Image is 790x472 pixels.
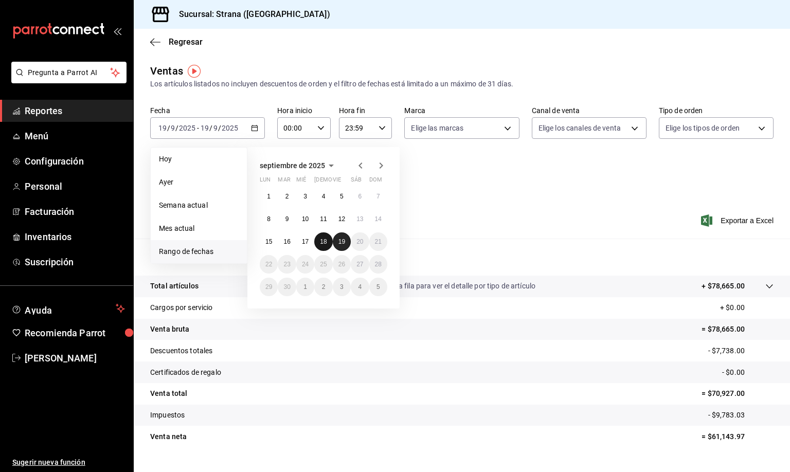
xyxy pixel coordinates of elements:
input: -- [213,124,218,132]
button: 29 de septiembre de 2025 [260,278,278,296]
button: Tooltip marker [188,65,201,78]
abbr: 14 de septiembre de 2025 [375,215,382,223]
button: 20 de septiembre de 2025 [351,232,369,251]
input: ---- [221,124,239,132]
abbr: 25 de septiembre de 2025 [320,261,327,268]
p: = $70,927.00 [702,388,774,399]
abbr: 3 de octubre de 2025 [340,283,344,291]
span: Recomienda Parrot [25,326,125,340]
abbr: 29 de septiembre de 2025 [265,283,272,291]
abbr: 18 de septiembre de 2025 [320,238,327,245]
abbr: 1 de septiembre de 2025 [267,193,271,200]
button: septiembre de 2025 [260,159,337,172]
p: = $78,665.00 [702,324,774,335]
abbr: 19 de septiembre de 2025 [338,238,345,245]
abbr: 2 de septiembre de 2025 [285,193,289,200]
p: - $0.00 [722,367,774,378]
button: 8 de septiembre de 2025 [260,210,278,228]
p: - $7,738.00 [708,346,774,356]
abbr: 3 de septiembre de 2025 [303,193,307,200]
button: 25 de septiembre de 2025 [314,255,332,274]
span: - [197,124,199,132]
span: Hoy [159,154,239,165]
p: Certificados de regalo [150,367,221,378]
span: Elige las marcas [411,123,463,133]
button: 1 de septiembre de 2025 [260,187,278,206]
abbr: 13 de septiembre de 2025 [356,215,363,223]
p: - $9,783.03 [708,410,774,421]
span: Reportes [25,104,125,118]
button: 2 de septiembre de 2025 [278,187,296,206]
p: + $0.00 [720,302,774,313]
input: -- [200,124,209,132]
button: 7 de septiembre de 2025 [369,187,387,206]
button: 26 de septiembre de 2025 [333,255,351,274]
abbr: miércoles [296,176,306,187]
div: Los artículos listados no incluyen descuentos de orden y el filtro de fechas está limitado a un m... [150,79,774,89]
label: Fecha [150,107,265,114]
abbr: 4 de octubre de 2025 [358,283,362,291]
abbr: 21 de septiembre de 2025 [375,238,382,245]
abbr: 1 de octubre de 2025 [303,283,307,291]
abbr: 8 de septiembre de 2025 [267,215,271,223]
button: 16 de septiembre de 2025 [278,232,296,251]
button: open_drawer_menu [113,27,121,35]
button: Exportar a Excel [703,214,774,227]
span: Ayuda [25,302,112,315]
span: Menú [25,129,125,143]
abbr: 12 de septiembre de 2025 [338,215,345,223]
p: Descuentos totales [150,346,212,356]
span: / [167,124,170,132]
button: 5 de septiembre de 2025 [333,187,351,206]
button: 5 de octubre de 2025 [369,278,387,296]
button: 15 de septiembre de 2025 [260,232,278,251]
button: 14 de septiembre de 2025 [369,210,387,228]
button: 12 de septiembre de 2025 [333,210,351,228]
h3: Sucursal: Strana ([GEOGRAPHIC_DATA]) [171,8,330,21]
p: = $61,143.97 [702,431,774,442]
p: Venta bruta [150,324,189,335]
input: -- [170,124,175,132]
button: 6 de septiembre de 2025 [351,187,369,206]
abbr: 30 de septiembre de 2025 [283,283,290,291]
label: Canal de venta [532,107,647,114]
abbr: 28 de septiembre de 2025 [375,261,382,268]
p: + $78,665.00 [702,281,745,292]
abbr: 10 de septiembre de 2025 [302,215,309,223]
button: 19 de septiembre de 2025 [333,232,351,251]
span: Regresar [169,37,203,47]
button: 24 de septiembre de 2025 [296,255,314,274]
button: 9 de septiembre de 2025 [278,210,296,228]
abbr: 6 de septiembre de 2025 [358,193,362,200]
p: Total artículos [150,281,199,292]
abbr: viernes [333,176,341,187]
label: Hora fin [339,107,392,114]
span: Pregunta a Parrot AI [28,67,111,78]
button: 22 de septiembre de 2025 [260,255,278,274]
button: 3 de septiembre de 2025 [296,187,314,206]
span: Elige los canales de venta [538,123,621,133]
input: ---- [178,124,196,132]
abbr: 5 de septiembre de 2025 [340,193,344,200]
span: Inventarios [25,230,125,244]
button: 13 de septiembre de 2025 [351,210,369,228]
button: 30 de septiembre de 2025 [278,278,296,296]
abbr: lunes [260,176,271,187]
span: Mes actual [159,223,239,234]
abbr: domingo [369,176,382,187]
button: 10 de septiembre de 2025 [296,210,314,228]
button: Pregunta a Parrot AI [11,62,127,83]
p: Da clic en la fila para ver el detalle por tipo de artículo [365,281,535,292]
abbr: 27 de septiembre de 2025 [356,261,363,268]
input: -- [158,124,167,132]
abbr: 20 de septiembre de 2025 [356,238,363,245]
button: 11 de septiembre de 2025 [314,210,332,228]
button: 28 de septiembre de 2025 [369,255,387,274]
abbr: 26 de septiembre de 2025 [338,261,345,268]
p: Resumen [150,251,774,263]
p: Venta neta [150,431,187,442]
abbr: 4 de septiembre de 2025 [322,193,326,200]
button: 18 de septiembre de 2025 [314,232,332,251]
span: Suscripción [25,255,125,269]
